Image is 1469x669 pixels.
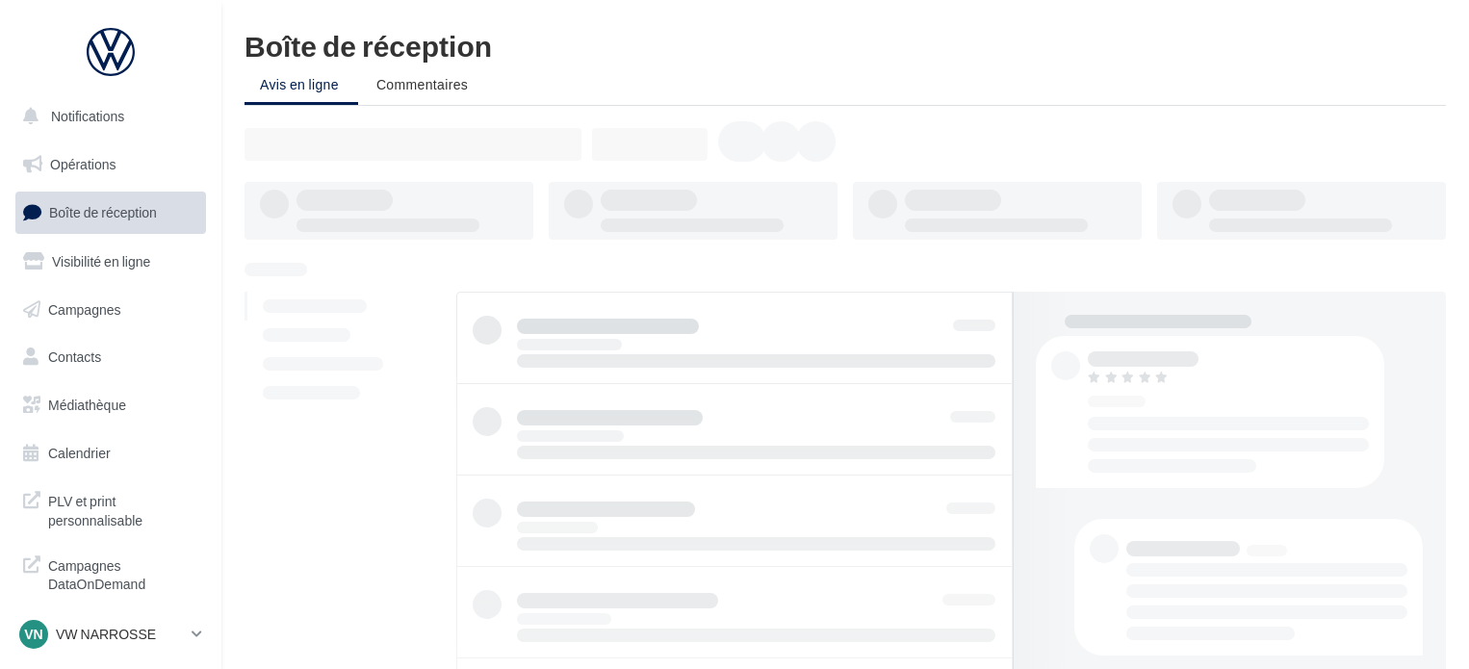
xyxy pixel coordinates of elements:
span: Opérations [50,156,116,172]
button: Notifications [12,96,202,137]
p: VW NARROSSE [56,625,184,644]
span: VN [24,625,42,644]
span: Notifications [51,108,124,124]
a: Visibilité en ligne [12,242,210,282]
div: Boîte de réception [245,31,1446,60]
span: Visibilité en ligne [52,253,150,270]
a: Opérations [12,144,210,185]
span: Médiathèque [48,397,126,413]
a: Médiathèque [12,385,210,425]
a: Campagnes [12,290,210,330]
span: Calendrier [48,445,111,461]
a: PLV et print personnalisable [12,480,210,537]
span: Campagnes DataOnDemand [48,553,198,594]
a: VN VW NARROSSE [15,616,206,653]
a: Boîte de réception [12,192,210,233]
span: Campagnes [48,300,121,317]
a: Campagnes DataOnDemand [12,545,210,602]
span: PLV et print personnalisable [48,488,198,529]
span: Boîte de réception [49,204,157,220]
a: Calendrier [12,433,210,474]
span: Commentaires [376,76,468,92]
a: Contacts [12,337,210,377]
span: Contacts [48,348,101,365]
